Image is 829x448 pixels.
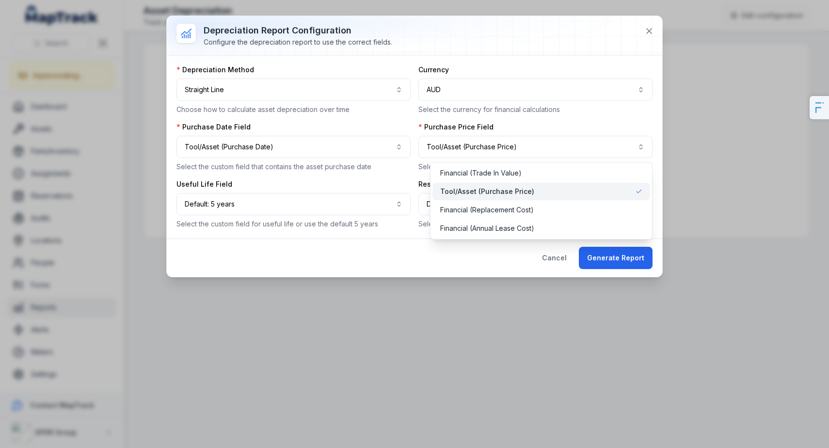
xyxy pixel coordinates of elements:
[440,224,534,233] span: Financial (Annual Lease Cost)
[440,205,534,215] span: Financial (Replacement Cost)
[430,162,653,240] div: Tool/Asset (Purchase Price)
[440,168,522,178] span: Financial (Trade In Value)
[440,187,534,196] span: Tool/Asset (Purchase Price)
[418,136,653,158] button: Tool/Asset (Purchase Price)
